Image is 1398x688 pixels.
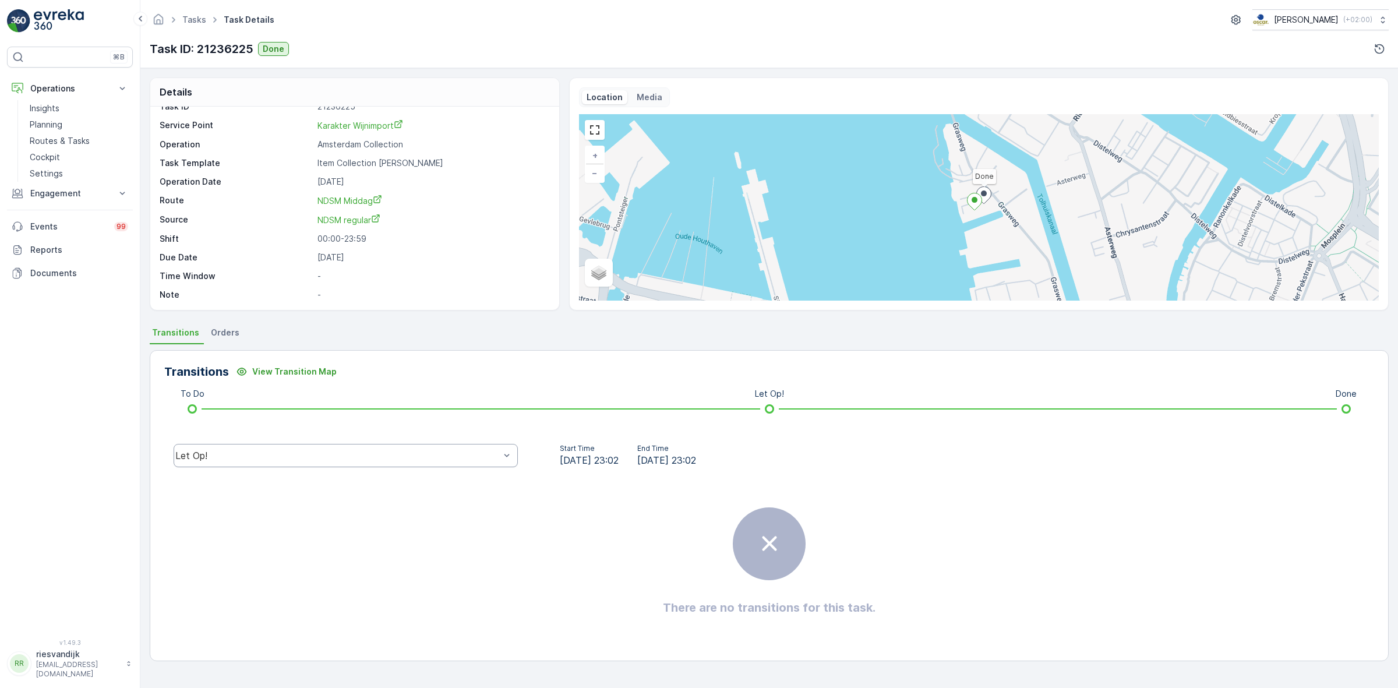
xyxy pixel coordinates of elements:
[317,176,547,188] p: [DATE]
[317,214,547,226] a: NDSM regular
[317,289,547,301] p: -
[317,252,547,263] p: [DATE]
[30,135,90,147] p: Routes & Tasks
[317,196,382,206] span: NDSM Middag
[663,599,875,616] h2: There are no transitions for this task.
[160,233,313,245] p: Shift
[36,648,120,660] p: riesvandijk
[164,363,229,380] p: Transitions
[25,117,133,133] a: Planning
[1252,13,1269,26] img: basis-logo_rgb2x.png
[755,388,784,400] p: Let Op!
[160,85,192,99] p: Details
[317,233,547,245] p: 00:00-23:59
[317,139,547,150] p: Amsterdam Collection
[221,14,277,26] span: Task Details
[7,182,133,205] button: Engagement
[1274,14,1339,26] p: [PERSON_NAME]
[258,42,289,56] button: Done
[7,9,30,33] img: logo
[175,450,500,461] div: Let Op!
[30,221,107,232] p: Events
[586,121,603,139] a: View Fullscreen
[637,453,696,467] span: [DATE] 23:02
[637,444,696,453] p: End Time
[586,147,603,164] a: Zoom In
[1252,9,1389,30] button: [PERSON_NAME](+02:00)
[181,388,204,400] p: To Do
[160,139,313,150] p: Operation
[317,101,547,112] p: 21236225
[160,214,313,226] p: Source
[30,168,63,179] p: Settings
[587,91,623,103] p: Location
[7,77,133,100] button: Operations
[113,52,125,62] p: ⌘B
[160,195,313,207] p: Route
[152,17,165,27] a: Homepage
[317,119,547,132] a: Karakter Wijnimport
[30,188,110,199] p: Engagement
[586,164,603,182] a: Zoom Out
[30,103,59,114] p: Insights
[7,238,133,262] a: Reports
[34,9,84,33] img: logo_light-DOdMpM7g.png
[586,260,612,285] a: Layers
[317,195,547,207] a: NDSM Middag
[25,165,133,182] a: Settings
[317,157,547,169] p: Item Collection [PERSON_NAME]
[30,244,128,256] p: Reports
[582,285,620,301] img: Google
[160,176,313,188] p: Operation Date
[25,149,133,165] a: Cockpit
[10,654,29,673] div: RR
[7,215,133,238] a: Events99
[560,444,619,453] p: Start Time
[252,366,337,377] p: View Transition Map
[317,270,547,282] p: -
[211,327,239,338] span: Orders
[1343,15,1372,24] p: ( +02:00 )
[160,119,313,132] p: Service Point
[7,639,133,646] span: v 1.49.3
[30,83,110,94] p: Operations
[317,215,380,225] span: NDSM regular
[30,151,60,163] p: Cockpit
[30,267,128,279] p: Documents
[160,289,313,301] p: Note
[317,121,403,130] span: Karakter Wijnimport
[582,285,620,301] a: Open this area in Google Maps (opens a new window)
[229,362,344,381] button: View Transition Map
[160,101,313,112] p: Task ID
[560,453,619,467] span: [DATE] 23:02
[182,15,206,24] a: Tasks
[150,40,253,58] p: Task ID: 21236225
[592,168,598,178] span: −
[160,157,313,169] p: Task Template
[592,150,598,160] span: +
[1336,388,1357,400] p: Done
[637,91,662,103] p: Media
[25,133,133,149] a: Routes & Tasks
[7,648,133,679] button: RRriesvandijk[EMAIL_ADDRESS][DOMAIN_NAME]
[160,252,313,263] p: Due Date
[152,327,199,338] span: Transitions
[263,43,284,55] p: Done
[116,222,126,231] p: 99
[7,262,133,285] a: Documents
[30,119,62,130] p: Planning
[25,100,133,117] a: Insights
[36,660,120,679] p: [EMAIL_ADDRESS][DOMAIN_NAME]
[160,270,313,282] p: Time Window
